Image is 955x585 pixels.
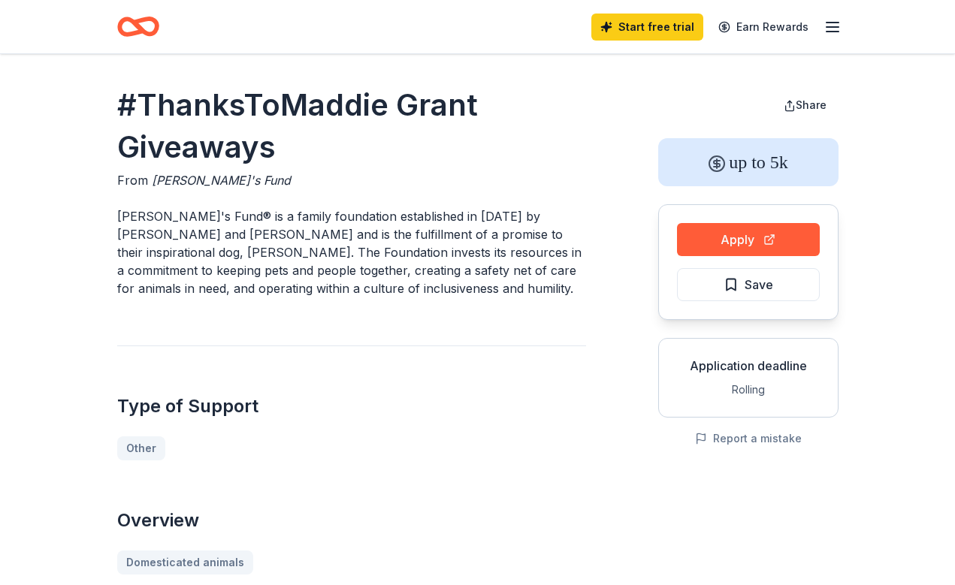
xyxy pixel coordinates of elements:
h2: Type of Support [117,394,586,418]
span: Save [745,275,773,294]
a: Earn Rewards [709,14,817,41]
button: Apply [677,223,820,256]
div: From [117,171,586,189]
span: [PERSON_NAME]'s Fund [152,173,291,188]
p: [PERSON_NAME]'s Fund® is a family foundation established in [DATE] by [PERSON_NAME] and [PERSON_N... [117,207,586,297]
a: Home [117,9,159,44]
div: Application deadline [671,357,826,375]
a: Start free trial [591,14,703,41]
button: Share [772,90,839,120]
h2: Overview [117,508,586,532]
div: up to 5k [658,138,839,186]
button: Save [677,268,820,301]
button: Report a mistake [695,430,802,448]
span: Share [796,98,827,111]
h1: #ThanksToMaddie Grant Giveaways [117,84,586,168]
div: Rolling [671,381,826,399]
